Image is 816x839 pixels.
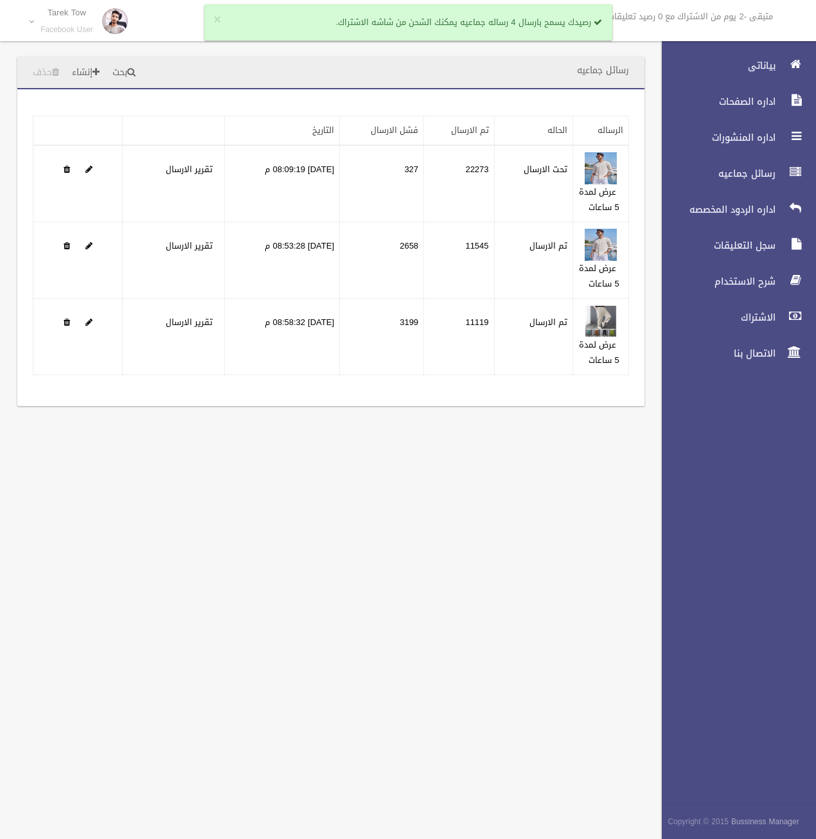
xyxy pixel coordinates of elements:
span: Copyright © 2015 [668,815,729,829]
td: 11545 [424,222,494,299]
a: شرح الاستخدام [651,267,816,296]
th: الرساله [573,116,629,146]
a: الاشتراك [651,303,816,331]
td: 2658 [340,222,424,299]
a: تقرير الارسال [166,161,213,177]
span: شرح الاستخدام [651,275,779,288]
td: [DATE] 08:53:28 م [224,222,339,299]
a: Edit [585,314,617,330]
p: Tarek Tow [40,8,93,17]
a: Edit [585,238,617,254]
span: بياناتى [651,59,779,72]
a: Edit [85,314,93,330]
a: Edit [85,161,93,177]
a: إنشاء [67,61,105,85]
span: اداره المنشورات [651,131,779,144]
span: اداره الصفحات [651,95,779,108]
a: اداره المنشورات [651,123,816,152]
a: Edit [585,161,617,177]
td: 327 [340,145,424,222]
td: 3199 [340,299,424,375]
a: اداره الردود المخصصه [651,195,816,224]
header: رسائل جماعيه [562,58,644,83]
label: تم الارسال [529,315,567,330]
td: 11119 [424,299,494,375]
a: اداره الصفحات [651,87,816,116]
label: تم الارسال [529,238,567,254]
strong: Bussiness Manager [731,815,799,829]
a: الاتصال بنا [651,339,816,367]
a: تقرير الارسال [166,314,213,330]
a: بياناتى [651,51,816,80]
img: 638911473548772562.jpeg [585,229,617,261]
a: تقرير الارسال [166,238,213,254]
a: Edit [85,238,93,254]
img: 638911476512410598.jpg [585,305,617,337]
a: تم الارسال [451,122,489,138]
span: الاتصال بنا [651,347,779,360]
span: سجل التعليقات [651,239,779,252]
a: التاريخ [312,122,334,138]
a: عرض لمدة 5 ساعات [579,260,619,292]
a: سجل التعليقات [651,231,816,260]
button: × [214,13,221,26]
a: عرض لمدة 5 ساعات [579,337,619,368]
div: رصيدك يسمح بارسال 4 رساله جماعيه يمكنك الشحن من شاشه الاشتراك. [204,4,612,40]
th: الحاله [494,116,572,146]
td: 22273 [424,145,494,222]
span: الاشتراك [651,311,779,324]
td: [DATE] 08:58:32 م [224,299,339,375]
label: تحت الارسال [524,162,567,177]
span: اداره الردود المخصصه [651,203,779,216]
a: فشل الارسال [371,122,418,138]
span: رسائل جماعيه [651,167,779,180]
a: بحث [107,61,141,85]
img: 638911468450919166.jpeg [585,152,617,184]
td: [DATE] 08:09:19 م [224,145,339,222]
a: عرض لمدة 5 ساعات [579,184,619,215]
a: رسائل جماعيه [651,159,816,188]
small: Facebook User [40,25,93,35]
